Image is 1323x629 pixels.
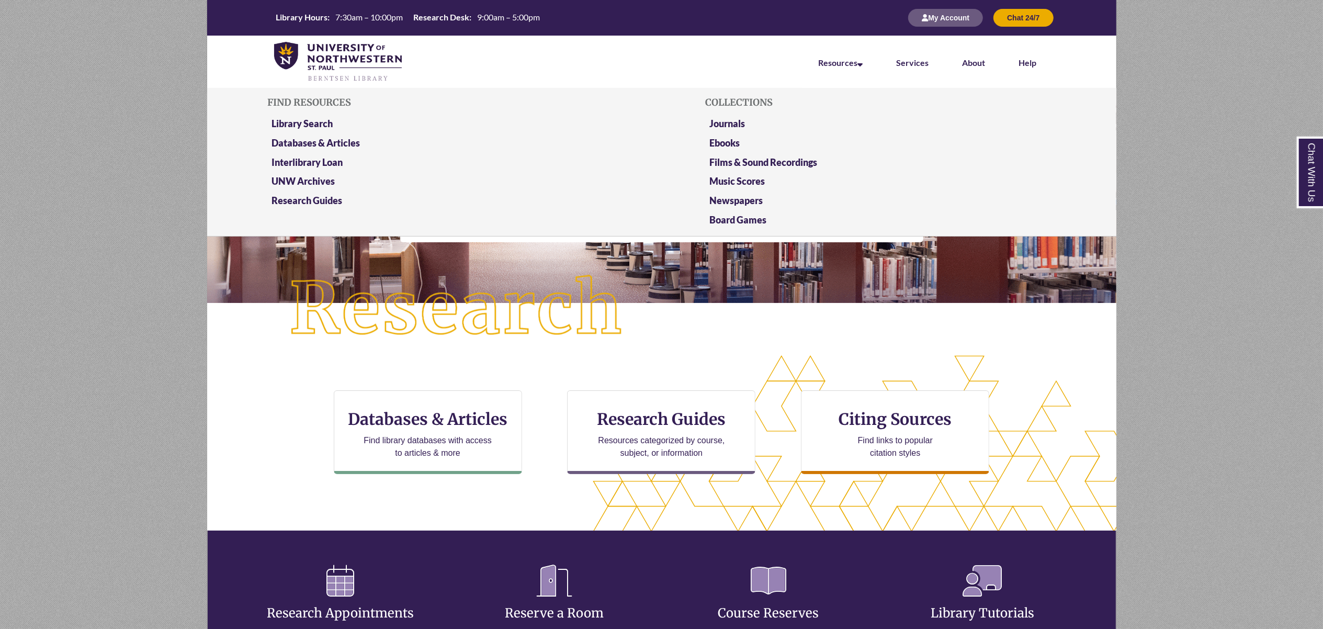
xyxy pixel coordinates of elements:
[272,156,343,168] a: Interlibrary Loan
[272,12,545,24] a: Hours Today
[819,58,863,68] a: Resources
[931,580,1034,621] a: Library Tutorials
[844,434,946,459] p: Find links to popular citation styles
[993,13,1053,22] a: Chat 24/7
[272,12,545,23] table: Hours Today
[705,97,1056,108] h5: Collections
[505,580,604,621] a: Reserve a Room
[576,409,747,429] h3: Research Guides
[908,13,983,22] a: My Account
[409,12,473,23] th: Research Desk:
[963,58,986,68] a: About
[718,580,819,621] a: Course Reserves
[897,58,929,68] a: Services
[272,137,360,149] a: Databases & Articles
[267,97,618,108] h5: Find Resources
[272,195,342,206] a: Research Guides
[252,238,661,380] img: Research
[709,137,740,149] a: Ebooks
[908,9,983,27] button: My Account
[593,434,730,459] p: Resources categorized by course, subject, or information
[343,409,513,429] h3: Databases & Articles
[335,12,403,22] span: 7:30am – 10:00pm
[274,42,402,83] img: UNWSP Library Logo
[478,12,540,22] span: 9:00am – 5:00pm
[359,434,496,459] p: Find library databases with access to articles & more
[567,390,755,474] a: Research Guides Resources categorized by course, subject, or information
[272,12,331,23] th: Library Hours:
[709,175,765,187] a: Music Scores
[801,390,989,474] a: Citing Sources Find links to popular citation styles
[267,580,414,621] a: Research Appointments
[334,390,522,474] a: Databases & Articles Find library databases with access to articles & more
[993,9,1053,27] button: Chat 24/7
[709,195,763,206] a: Newspapers
[709,214,766,226] a: Board Games
[709,118,745,129] a: Journals
[832,409,959,429] h3: Citing Sources
[1019,58,1037,68] a: Help
[709,156,817,168] a: Films & Sound Recordings
[272,175,335,187] a: UNW Archives
[272,118,333,129] a: Library Search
